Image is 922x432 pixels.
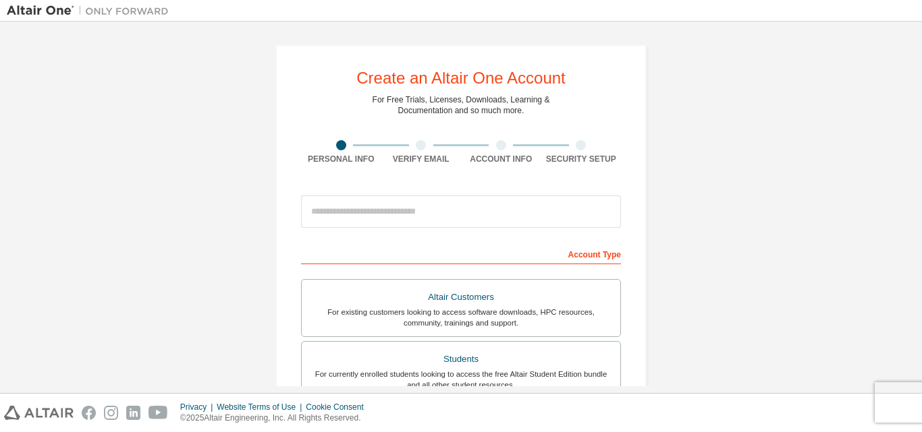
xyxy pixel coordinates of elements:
[461,154,541,164] div: Account Info
[126,406,140,420] img: linkedin.svg
[310,288,612,307] div: Altair Customers
[356,70,566,86] div: Create an Altair One Account
[180,402,217,412] div: Privacy
[148,406,168,420] img: youtube.svg
[381,154,462,164] div: Verify Email
[310,369,612,390] div: For currently enrolled students looking to access the free Altair Student Edition bundle and all ...
[4,406,74,420] img: altair_logo.svg
[310,307,612,328] div: For existing customers looking to access software downloads, HPC resources, community, trainings ...
[373,94,550,116] div: For Free Trials, Licenses, Downloads, Learning & Documentation and so much more.
[310,350,612,369] div: Students
[180,412,372,424] p: © 2025 Altair Engineering, Inc. All Rights Reserved.
[306,402,371,412] div: Cookie Consent
[541,154,622,164] div: Security Setup
[217,402,306,412] div: Website Terms of Use
[301,243,621,264] div: Account Type
[104,406,118,420] img: instagram.svg
[7,4,175,18] img: Altair One
[82,406,96,420] img: facebook.svg
[301,154,381,164] div: Personal Info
